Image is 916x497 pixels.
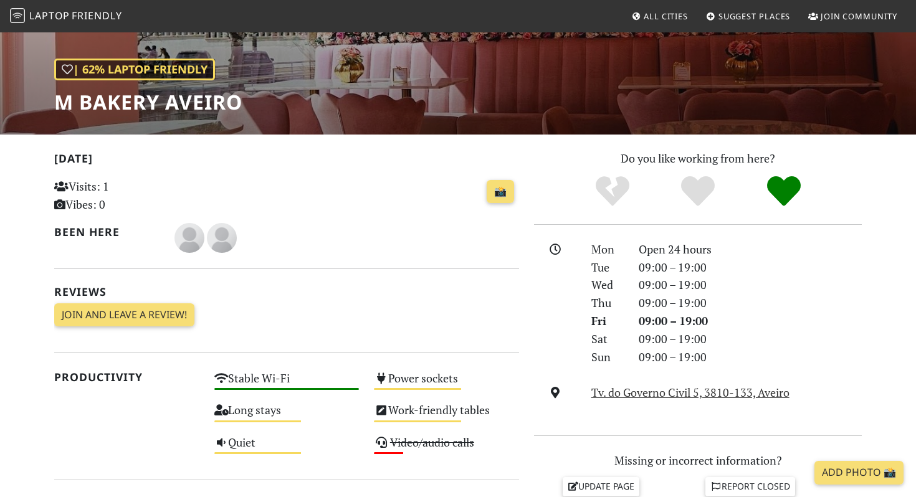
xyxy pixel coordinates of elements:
a: Update page [563,477,640,496]
div: 09:00 – 19:00 [631,312,869,330]
div: Work-friendly tables [366,400,527,432]
a: Join and leave a review! [54,303,194,327]
a: 📸 [487,180,514,204]
a: Report closed [705,477,795,496]
a: Tv. do Governo Civil 5, 3810-133, Aveiro [591,385,790,400]
span: Laptop [29,9,70,22]
div: 09:00 – 19:00 [631,330,869,348]
span: Join Community [821,11,897,22]
a: Join Community [803,5,902,27]
h1: M Bakery Aveiro [54,90,242,114]
a: LaptopFriendly LaptopFriendly [10,6,122,27]
div: Mon [584,240,631,258]
div: Sun [584,348,631,366]
div: Fri [584,312,631,330]
div: Power sockets [366,368,527,400]
div: Sat [584,330,631,348]
a: Suggest Places [701,5,796,27]
div: Quiet [207,432,367,464]
span: Friendly [72,9,122,22]
img: blank-535327c66bd565773addf3077783bbfce4b00ec00e9fd257753287c682c7fa38.png [207,223,237,253]
span: André Vieira [174,229,207,244]
span: Barco Azul [207,229,237,244]
div: Thu [584,294,631,312]
div: Tue [584,258,631,277]
s: Video/audio calls [390,435,474,450]
p: Visits: 1 Vibes: 0 [54,177,199,214]
div: 09:00 – 19:00 [631,276,869,294]
span: All Cities [644,11,688,22]
div: No [570,174,656,209]
div: Definitely! [741,174,827,209]
div: | 62% Laptop Friendly [54,59,215,80]
p: Do you like working from here? [534,149,862,168]
h2: Reviews [54,285,519,298]
div: 09:00 – 19:00 [631,258,869,277]
p: Missing or incorrect information? [534,452,862,470]
h2: Been here [54,225,160,239]
span: Suggest Places [718,11,791,22]
div: 09:00 – 19:00 [631,348,869,366]
div: Long stays [207,400,367,432]
img: LaptopFriendly [10,8,25,23]
div: Yes [655,174,741,209]
div: 09:00 – 19:00 [631,294,869,312]
div: Stable Wi-Fi [207,368,367,400]
a: All Cities [626,5,693,27]
h2: Productivity [54,371,199,384]
img: blank-535327c66bd565773addf3077783bbfce4b00ec00e9fd257753287c682c7fa38.png [174,223,204,253]
h2: [DATE] [54,152,519,170]
div: Open 24 hours [631,240,869,258]
div: Wed [584,276,631,294]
